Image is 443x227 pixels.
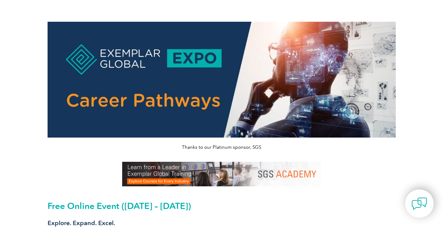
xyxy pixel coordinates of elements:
[48,22,396,138] img: career pathways
[48,201,396,211] h2: Free Online Event ([DATE] – [DATE])
[48,144,396,151] p: Thanks to our Platinum sponsor, SGS
[48,219,396,227] h3: Explore. Expand. Excel.
[122,162,321,186] img: SGS
[412,196,427,211] img: contact-chat.png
